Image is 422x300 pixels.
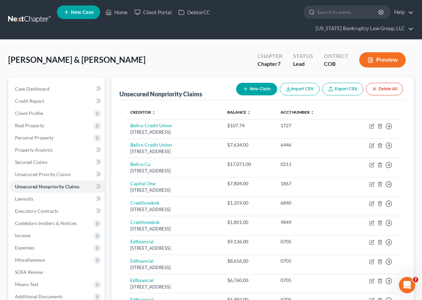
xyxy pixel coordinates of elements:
[119,90,202,98] div: Unsecured Nonpriority Claims
[130,181,155,186] a: Capital One
[130,200,159,206] a: Creditonebnk
[15,171,71,177] span: Unsecured Priority Claims
[15,159,47,165] span: Secured Claims
[15,220,77,226] span: Codebtors Insiders & Notices
[281,238,339,245] div: 0705
[9,95,104,107] a: Credit Report
[15,110,43,116] span: Client Profile
[130,168,216,174] div: [STREET_ADDRESS]
[281,277,339,284] div: 0705
[413,277,418,282] span: 7
[15,98,44,104] span: Credit Report
[15,184,79,189] span: Unsecured Nonpriority Claims
[366,83,403,95] button: Delete All
[399,277,415,293] iframe: Intercom live chat
[324,52,348,60] div: District
[9,168,104,181] a: Unsecured Priority Claims
[227,277,270,284] div: $6,760.00
[130,129,216,135] div: [STREET_ADDRESS]
[15,281,38,287] span: Means Test
[359,52,406,68] button: Preview
[227,161,270,168] div: $17,071.00
[130,277,154,283] a: Edfinancial
[130,245,216,251] div: [STREET_ADDRESS]
[281,122,339,129] div: 1727
[15,147,53,153] span: Property Analysis
[257,52,282,60] div: Chapter
[130,226,216,232] div: [STREET_ADDRESS]
[324,60,348,68] div: COB
[312,22,414,35] a: [US_STATE] Bankruptcy Law Group, LLC
[15,196,33,202] span: Lawsuits
[9,205,104,217] a: Executory Contracts
[15,232,31,238] span: Income
[9,181,104,193] a: Unsecured Nonpriority Claims
[9,156,104,168] a: Secured Claims
[227,142,270,148] div: $7,634.00
[15,245,34,250] span: Expenses
[281,180,339,187] div: 1867
[71,10,94,15] span: New Case
[130,161,151,167] a: Bellco Cu
[317,6,379,18] input: Search by name...
[227,110,251,115] a: Balance unfold_more
[152,111,156,115] i: unfold_more
[9,144,104,156] a: Property Analysis
[15,269,43,275] span: SOFA Review
[130,142,172,148] a: Bellco Credit Union
[130,258,154,264] a: Edfinancial
[15,294,63,299] span: Additional Documents
[281,219,339,226] div: 9849
[227,258,270,264] div: $8,656.00
[130,206,216,213] div: [STREET_ADDRESS]
[130,239,154,244] a: Edfinancial
[293,52,313,60] div: Status
[130,264,216,271] div: [STREET_ADDRESS]
[175,6,213,18] a: DebtorCC
[227,219,270,226] div: $1,801.00
[130,110,156,115] a: Creditor unfold_more
[281,161,339,168] div: 0211
[281,258,339,264] div: 0705
[130,219,159,225] a: Creditonebnk
[281,200,339,206] div: 6840
[277,60,281,67] span: 7
[130,123,172,128] a: Bellco Credit Union
[227,200,270,206] div: $1,359.00
[9,83,104,95] a: Case Dashboard
[8,55,146,64] span: [PERSON_NAME] & [PERSON_NAME]
[9,266,104,278] a: SOFA Review
[130,284,216,290] div: [STREET_ADDRESS]
[227,122,270,129] div: $107.74
[130,148,216,155] div: [STREET_ADDRESS]
[15,208,58,214] span: Executory Contracts
[293,60,313,68] div: Lead
[281,142,339,148] div: 6446
[310,111,314,115] i: unfold_more
[391,6,414,18] a: Help
[15,86,50,92] span: Case Dashboard
[280,83,320,95] button: Import CSV
[131,6,175,18] a: Client Portal
[236,83,277,95] button: New Claim
[257,60,282,68] div: Chapter
[9,193,104,205] a: Lawsuits
[102,6,131,18] a: Home
[130,187,216,193] div: [STREET_ADDRESS]
[227,238,270,245] div: $9,136.00
[15,257,45,263] span: Miscellaneous
[15,123,44,128] span: Real Property
[15,135,54,140] span: Personal Property
[281,110,314,115] a: Acct Number unfold_more
[247,111,251,115] i: unfold_more
[227,180,270,187] div: $7,804.00
[322,83,363,95] a: Export CSV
